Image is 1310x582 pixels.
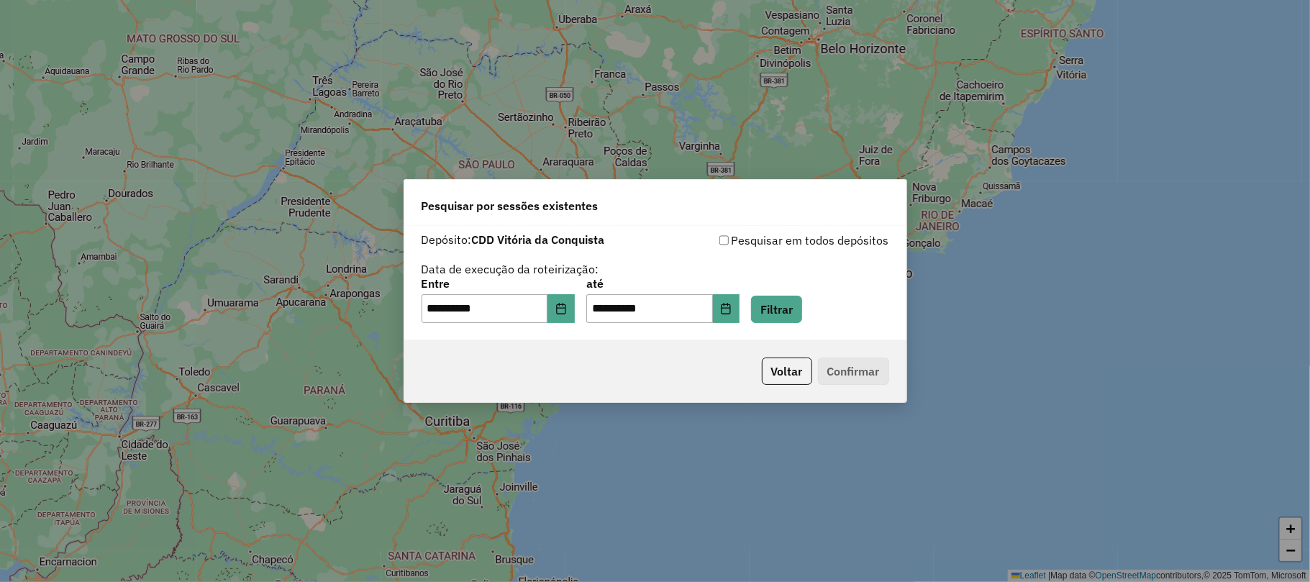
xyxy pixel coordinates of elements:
button: Choose Date [713,294,740,323]
button: Choose Date [547,294,575,323]
strong: CDD Vitória da Conquista [472,232,605,247]
label: Depósito: [422,231,605,248]
label: até [586,275,740,292]
label: Entre [422,275,575,292]
button: Filtrar [751,296,802,323]
button: Voltar [762,358,812,385]
label: Data de execução da roteirização: [422,260,599,278]
span: Pesquisar por sessões existentes [422,197,599,214]
div: Pesquisar em todos depósitos [655,232,889,249]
